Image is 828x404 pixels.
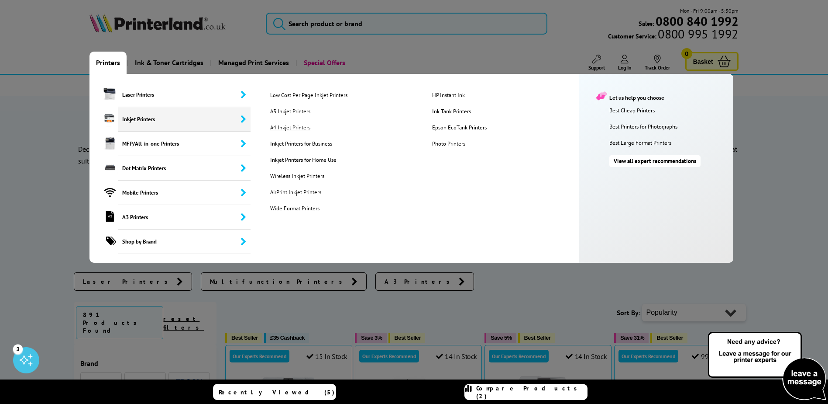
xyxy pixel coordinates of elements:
a: Printers [89,52,127,74]
a: Best Cheap Printers [609,107,729,114]
a: Compare Products (2) [464,384,588,400]
a: Laser Printers [89,83,251,107]
a: Inkjet Printers for Business [264,140,425,147]
a: A3 Inkjet Printers [264,108,425,115]
a: Inkjet Printers for Home Use [264,156,425,164]
a: Best Large Format Printers [609,139,729,146]
a: Dot Matrix Printers [89,156,251,181]
a: Wide Format Printers [264,205,425,212]
span: Dot Matrix Printers [118,156,251,181]
a: Low Cost Per Page Inkjet Printers [264,91,425,99]
a: MFP/All-in-one Printers [89,132,251,156]
a: View all expert recommendations [609,155,701,167]
a: AirPrint Inkjet Printers [264,188,425,196]
a: Mobile Printers [89,181,251,205]
a: Ink Tank Printers [426,108,587,115]
span: Recently Viewed (5) [219,388,335,396]
span: MFP/All-in-one Printers [118,132,251,156]
a: A3 Printers [89,205,251,230]
a: Epson EcoTank Printers [426,124,587,131]
span: Mobile Printers [118,181,251,205]
a: A4 Inkjet Printers [264,124,425,131]
div: Let us help you choose [596,91,725,101]
img: Open Live Chat window [706,331,828,402]
a: HP Instant Ink [426,91,587,99]
a: Inkjet Printers [89,107,251,132]
a: Best Printers for Photographs [609,123,729,130]
a: Wireless Inkjet Printers [264,172,425,180]
a: Photo Printers [426,140,587,147]
span: Inkjet Printers [118,107,251,132]
a: Shop by Brand [89,230,251,254]
div: 3 [13,344,23,354]
a: Recently Viewed (5) [213,384,336,400]
span: Shop by Brand [118,230,251,254]
span: A3 Printers [118,205,251,230]
span: Compare Products (2) [476,384,587,400]
span: Laser Printers [118,83,251,107]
